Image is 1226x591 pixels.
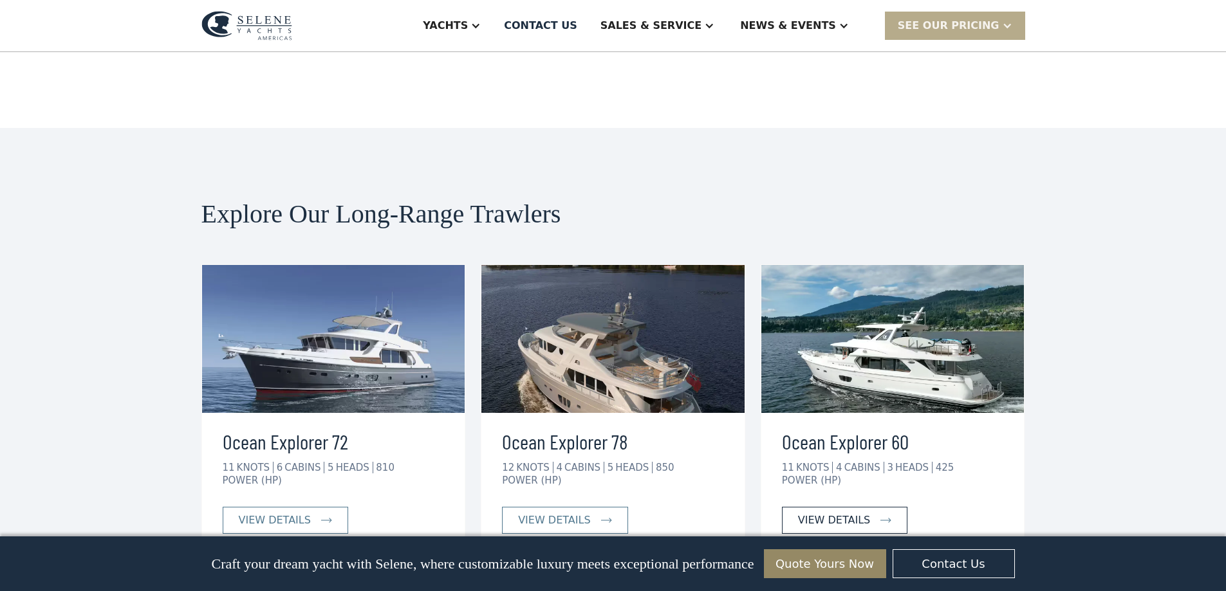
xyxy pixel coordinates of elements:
p: Craft your dream yacht with Selene, where customizable luxury meets exceptional performance [211,556,754,572]
div: KNOTS [796,462,833,473]
img: logo [201,11,292,41]
input: I want to subscribe to your Newsletter.Unsubscribe any time by clicking the link at the bottom of... [3,286,12,295]
div: 5 [608,462,614,473]
div: CABINS [284,462,324,473]
div: Contact US [504,18,577,33]
div: 3 [887,462,893,473]
div: POWER (HP) [223,475,282,486]
div: view details [518,513,590,528]
a: view details [502,507,627,534]
strong: I want to subscribe to your Newsletter. [3,286,146,308]
div: HEADS [336,462,373,473]
div: HEADS [615,462,653,473]
a: view details [782,507,907,534]
div: POWER (HP) [502,475,561,486]
div: SEE Our Pricing [898,18,999,33]
img: icon [880,518,891,523]
div: KNOTS [237,462,274,473]
div: 11 [223,462,235,473]
div: 4 [556,462,562,473]
div: SEE Our Pricing [885,12,1025,39]
a: view details [223,507,348,534]
div: CABINS [564,462,604,473]
div: 810 [376,462,395,473]
span: Unsubscribe any time by clicking the link at the bottom of any message [3,286,207,320]
div: HEADS [895,462,933,473]
div: 5 [328,462,334,473]
div: KNOTS [516,462,553,473]
div: 12 [502,462,514,473]
a: Contact Us [893,549,1015,578]
div: Sales & Service [600,18,701,33]
img: icon [601,518,612,523]
div: CABINS [844,462,884,473]
div: POWER (HP) [782,475,841,486]
div: 425 [936,462,954,473]
div: 850 [656,462,674,473]
div: News & EVENTS [740,18,836,33]
div: Yachts [423,18,468,33]
a: Quote Yours Now [764,549,886,578]
div: 4 [836,462,842,473]
img: icon [321,518,332,523]
h2: Explore Our Long-Range Trawlers [201,200,1025,228]
h3: Ocean Explorer 72 [223,426,445,457]
div: 11 [782,462,794,473]
div: view details [239,513,311,528]
h3: Ocean Explorer 60 [782,426,1004,457]
div: view details [798,513,870,528]
div: 6 [277,462,283,473]
h3: Ocean Explorer 78 [502,426,724,457]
